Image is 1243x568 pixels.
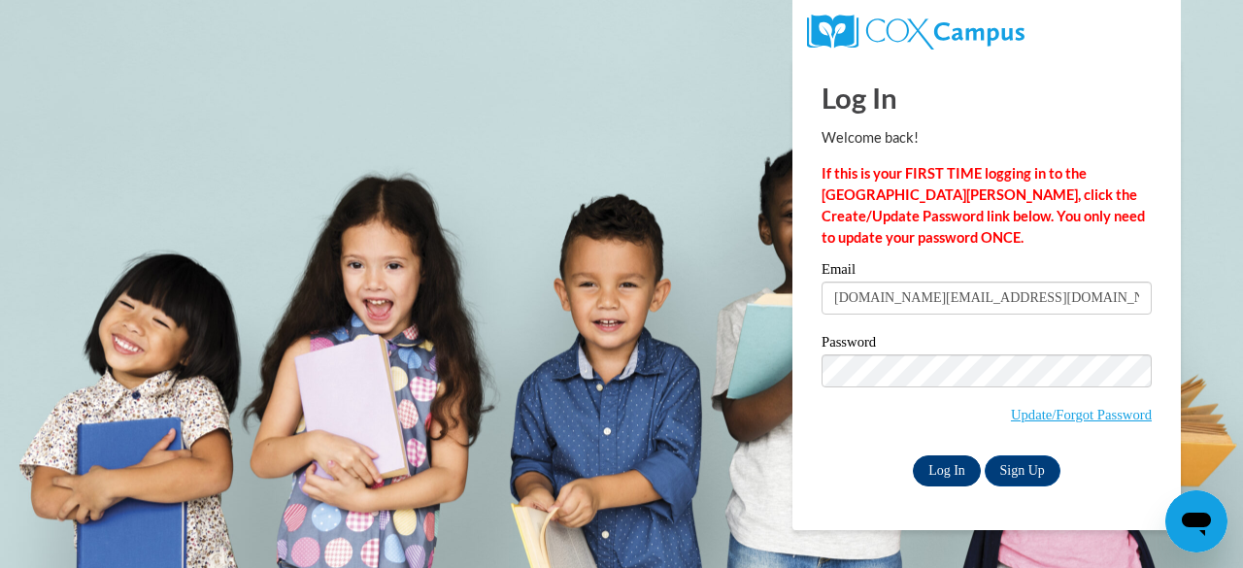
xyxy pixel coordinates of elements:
[822,127,1152,149] p: Welcome back!
[807,15,1025,50] img: COX Campus
[1011,407,1152,422] a: Update/Forgot Password
[822,335,1152,354] label: Password
[822,78,1152,117] h1: Log In
[913,455,981,486] input: Log In
[822,262,1152,282] label: Email
[822,165,1145,246] strong: If this is your FIRST TIME logging in to the [GEOGRAPHIC_DATA][PERSON_NAME], click the Create/Upd...
[985,455,1060,486] a: Sign Up
[1165,490,1227,552] iframe: Button to launch messaging window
